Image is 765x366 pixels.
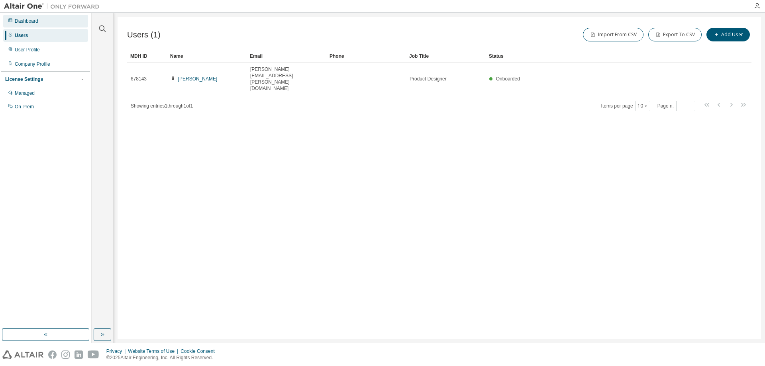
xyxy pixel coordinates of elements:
div: Name [170,50,243,63]
div: Cookie Consent [180,348,219,354]
span: Showing entries 1 through 1 of 1 [131,103,193,109]
div: Website Terms of Use [128,348,180,354]
img: youtube.svg [88,350,99,359]
div: Managed [15,90,35,96]
div: Dashboard [15,18,38,24]
div: Email [250,50,323,63]
div: MDH ID [130,50,164,63]
img: Altair One [4,2,104,10]
img: instagram.svg [61,350,70,359]
button: Export To CSV [648,28,702,41]
span: Items per page [601,101,650,111]
button: Import From CSV [583,28,643,41]
button: Add User [706,28,750,41]
span: 678143 [131,76,147,82]
span: [PERSON_NAME][EMAIL_ADDRESS][PERSON_NAME][DOMAIN_NAME] [250,66,323,92]
div: Job Title [409,50,483,63]
span: Page n. [657,101,695,111]
p: © 2025 Altair Engineering, Inc. All Rights Reserved. [106,354,220,361]
div: Status [489,50,710,63]
div: Company Profile [15,61,50,67]
div: On Prem [15,104,34,110]
img: facebook.svg [48,350,57,359]
div: Users [15,32,28,39]
span: Users (1) [127,30,161,39]
img: altair_logo.svg [2,350,43,359]
button: 10 [637,103,648,109]
span: Onboarded [496,76,520,82]
div: Phone [330,50,403,63]
div: User Profile [15,47,40,53]
div: Privacy [106,348,128,354]
a: [PERSON_NAME] [178,76,218,82]
div: License Settings [5,76,43,82]
img: linkedin.svg [75,350,83,359]
span: Product Designer [410,76,447,82]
